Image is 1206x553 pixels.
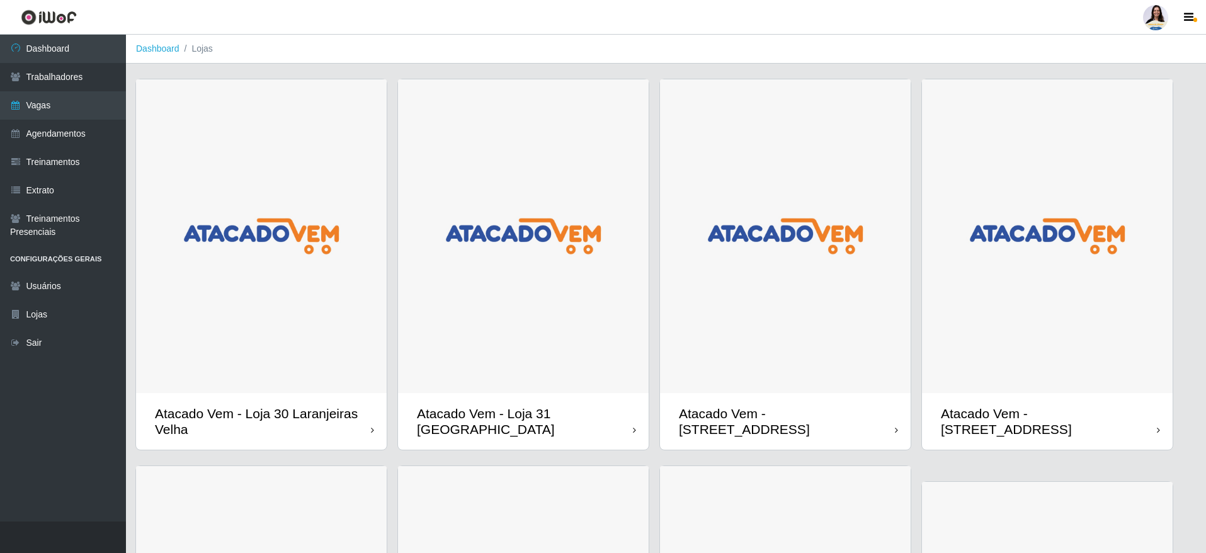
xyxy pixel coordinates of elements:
a: Atacado Vem - Loja 31 [GEOGRAPHIC_DATA] [398,79,649,450]
li: Lojas [179,42,213,55]
div: Atacado Vem - Loja 31 [GEOGRAPHIC_DATA] [417,406,633,437]
div: Atacado Vem - [STREET_ADDRESS] [679,406,895,437]
div: Atacado Vem - Loja 30 Laranjeiras Velha [155,406,371,437]
img: cardImg [922,79,1173,393]
nav: breadcrumb [126,35,1206,64]
a: Atacado Vem - [STREET_ADDRESS] [922,79,1173,450]
a: Atacado Vem - [STREET_ADDRESS] [660,79,911,450]
a: Atacado Vem - Loja 30 Laranjeiras Velha [136,79,387,450]
img: CoreUI Logo [21,9,77,25]
div: Atacado Vem - [STREET_ADDRESS] [941,406,1157,437]
img: cardImg [136,79,387,393]
a: Dashboard [136,43,179,54]
img: cardImg [398,79,649,393]
img: cardImg [660,79,911,393]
